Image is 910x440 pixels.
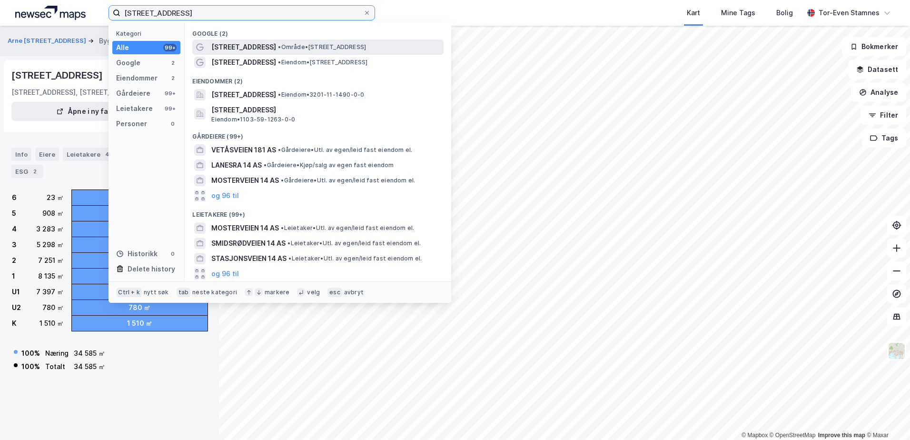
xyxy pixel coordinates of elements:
div: 4 [102,150,112,159]
div: 5 [12,208,16,219]
span: Gårdeiere • Kjøp/salg av egen fast eiendom [264,161,394,169]
div: 34 585 ㎡ [74,361,105,372]
iframe: Chat Widget [862,394,910,440]
div: Leietakere [63,148,116,161]
a: OpenStreetMap [770,432,816,439]
div: 7 251 ㎡ [38,255,64,266]
div: Totalt [45,361,69,372]
span: VETÅSVEIEN 181 AS [211,144,276,156]
div: Kategori [116,30,180,37]
div: Personer [116,118,147,130]
div: velg [307,289,320,296]
img: logo.a4113a55bc3d86da70a041830d287a7e.svg [15,6,86,20]
span: • [281,224,284,231]
input: Søk på adresse, matrikkel, gårdeiere, leietakere eller personer [120,6,363,20]
span: Område • [STREET_ADDRESS] [278,43,366,51]
div: Kontrollprogram for chat [862,394,910,440]
div: 908 ㎡ [42,208,64,219]
div: 8 135 ㎡ [38,270,64,282]
span: • [281,177,284,184]
div: 1 510 ㎡ [40,318,64,329]
div: Eiendommer [116,72,158,84]
div: [STREET_ADDRESS], [STREET_ADDRESS] [11,87,144,98]
div: Google [116,57,140,69]
div: Eiendommer (2) [185,70,451,87]
button: og 96 til [211,190,239,201]
div: Leietakere (99+) [185,203,451,220]
span: • [264,161,267,169]
span: • [288,255,291,262]
div: 99+ [163,44,177,51]
span: • [287,240,290,247]
div: Bolig [776,7,793,19]
div: 5 298 ㎡ [37,239,64,250]
div: 34 585 ㎡ [74,348,105,359]
div: Ctrl + k [116,288,142,297]
div: 3 [12,239,17,250]
span: Leietaker • Utl. av egen/leid fast eiendom el. [281,224,414,232]
span: MOSTERVEIEN 14 AS [211,175,279,186]
span: MOSTERVEIEN 14 AS [211,222,279,234]
div: Mine Tags [721,7,755,19]
span: [STREET_ADDRESS] [211,41,276,53]
a: Mapbox [742,432,768,439]
div: Gårdeiere (99+) [185,125,451,142]
span: Gårdeiere • Utl. av egen/leid fast eiendom el. [281,177,415,184]
div: 3 283 ㎡ [36,223,64,235]
div: Delete history [128,263,175,275]
span: [STREET_ADDRESS] [211,104,440,116]
div: 0 [169,250,177,258]
span: Eiendom • 1103-59-1263-0-0 [211,116,295,123]
div: Google (2) [185,22,451,40]
span: • [278,91,281,98]
div: tab [177,288,191,297]
div: U2 [12,302,21,313]
button: Bokmerker [842,37,906,56]
div: Næring [45,348,69,359]
div: 1 [12,270,15,282]
button: Datasett [848,60,906,79]
div: 6 [12,192,17,203]
div: 780 ㎡ [42,302,64,313]
div: neste kategori [192,289,237,296]
div: 4 [12,223,17,235]
span: STASJONSVEIEN 14 AS [211,253,287,264]
span: Eiendom • 3201-11-1490-0-0 [278,91,364,99]
div: Eiere [35,148,59,161]
img: Z [888,342,906,360]
div: 99+ [163,90,177,97]
span: • [278,146,281,153]
span: • [278,43,281,50]
div: 7 397 ㎡ [36,286,64,298]
span: Eiendom • [STREET_ADDRESS] [278,59,367,66]
div: 99+ [163,105,177,112]
button: Analyse [851,83,906,102]
span: SMIDSRØDVEIEN 14 AS [211,238,286,249]
div: Kart [687,7,700,19]
div: markere [265,289,289,296]
button: Åpne i ny fane [11,102,162,121]
div: 23 ㎡ [47,192,64,203]
button: Arne [STREET_ADDRESS] [8,36,88,46]
div: K [12,318,16,329]
div: 2 [169,59,177,67]
div: 1 510 ㎡ [127,318,152,329]
div: Tor-Even Stamnes [819,7,880,19]
div: 780 ㎡ [129,302,150,313]
span: LANESRA 14 AS [211,160,262,171]
div: Bygning [99,35,125,47]
span: Gårdeiere • Utl. av egen/leid fast eiendom el. [278,146,412,154]
div: Alle [116,42,129,53]
button: og 96 til [211,268,239,280]
span: Leietaker • Utl. av egen/leid fast eiendom el. [288,255,422,262]
button: Filter [861,106,906,125]
div: 0 [169,120,177,128]
span: [STREET_ADDRESS] [211,57,276,68]
div: 2 [30,167,40,176]
div: Leietakere [116,103,153,114]
div: U1 [12,286,20,298]
div: 100 % [21,361,40,372]
a: Improve this map [818,432,865,439]
div: 2 [12,255,16,266]
div: Info [11,148,31,161]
